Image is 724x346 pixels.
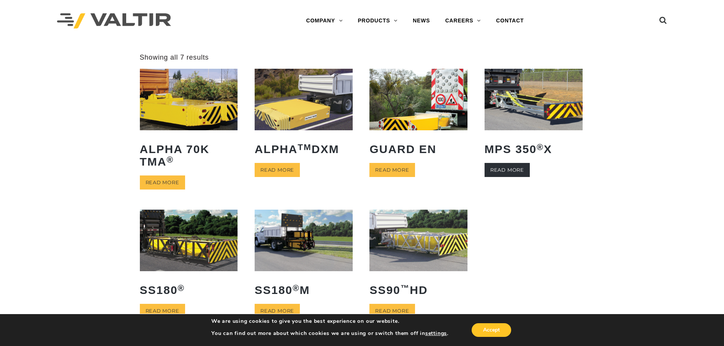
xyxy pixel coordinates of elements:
[425,330,447,337] button: settings
[369,304,415,318] a: Read more about “SS90™ HD”
[255,278,353,302] h2: SS180 M
[140,210,238,302] a: SS180®
[298,13,350,28] a: COMPANY
[140,53,209,62] p: Showing all 7 results
[166,155,174,164] sup: ®
[140,137,238,174] h2: ALPHA 70K TMA
[255,137,353,161] h2: ALPHA DXM
[211,330,448,337] p: You can find out more about which cookies we are using or switch them off in .
[401,283,410,293] sup: ™
[369,210,467,302] a: SS90™HD
[178,283,185,293] sup: ®
[140,304,185,318] a: Read more about “SS180®”
[293,283,300,293] sup: ®
[255,163,300,177] a: Read more about “ALPHATM DXM”
[140,278,238,302] h2: SS180
[472,323,511,337] button: Accept
[537,142,544,152] sup: ®
[369,163,415,177] a: Read more about “GUARD EN”
[405,13,437,28] a: NEWS
[369,278,467,302] h2: SS90 HD
[255,304,300,318] a: Read more about “SS180® M”
[211,318,448,325] p: We are using cookies to give you the best experience on our website.
[437,13,488,28] a: CAREERS
[298,142,312,152] sup: TM
[485,69,583,161] a: MPS 350®X
[350,13,405,28] a: PRODUCTS
[485,137,583,161] h2: MPS 350 X
[57,13,171,29] img: Valtir
[255,210,353,302] a: SS180®M
[369,69,467,161] a: GUARD EN
[255,69,353,161] a: ALPHATMDXM
[140,69,238,173] a: ALPHA 70K TMA®
[369,137,467,161] h2: GUARD EN
[485,163,530,177] a: Read more about “MPS 350® X”
[140,175,185,190] a: Read more about “ALPHA 70K TMA®”
[488,13,531,28] a: CONTACT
